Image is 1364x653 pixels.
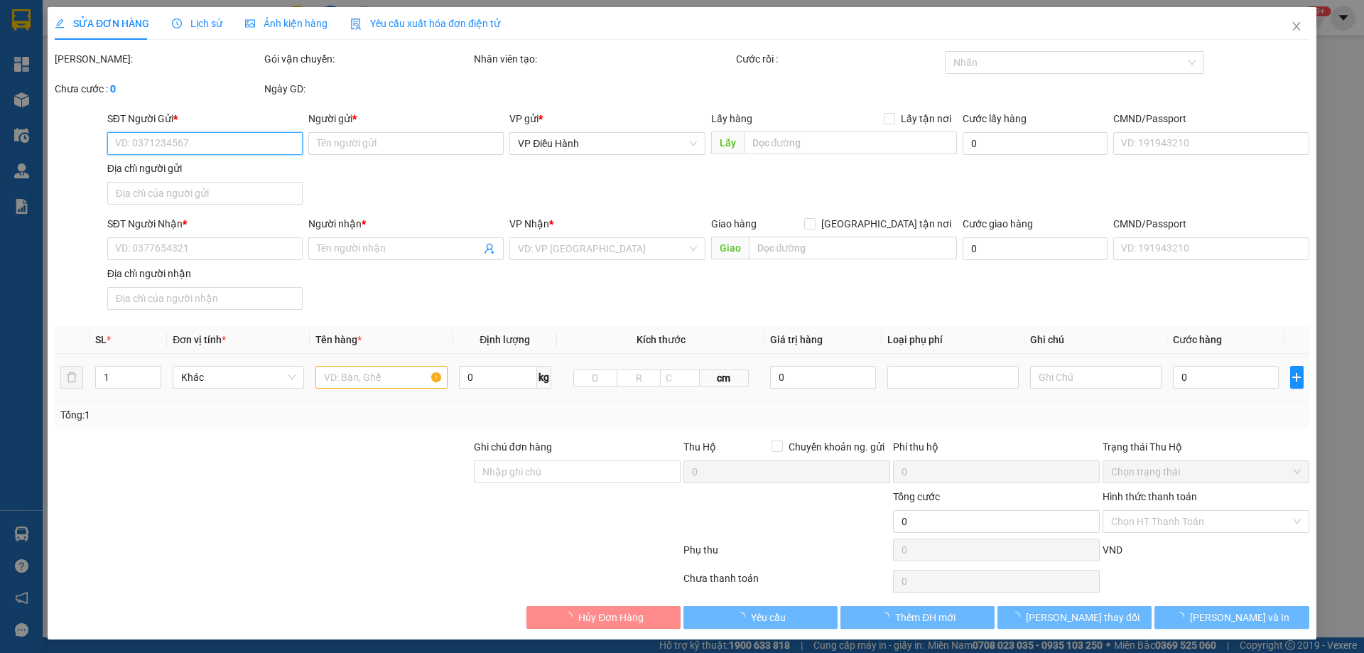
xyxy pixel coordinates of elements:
img: icon [350,18,362,30]
span: Giao hàng [711,218,757,230]
div: Gói vận chuyển: [264,51,471,67]
div: SĐT Người Nhận [107,216,303,232]
div: Trạng thái Thu Hộ [1103,439,1309,455]
div: Ngày GD: [264,81,471,97]
div: Phí thu hộ [893,439,1100,460]
input: Ghi chú đơn hàng [474,460,681,483]
span: user-add [485,243,496,254]
label: Ghi chú đơn hàng [474,441,552,453]
span: Tên hàng [316,334,362,345]
span: kg [537,366,551,389]
button: [PERSON_NAME] thay đổi [997,606,1152,629]
div: CMND/Passport [1113,111,1309,126]
div: Chưa thanh toán [682,571,892,595]
span: Yêu cầu xuất hóa đơn điện tử [350,18,500,29]
button: Hủy Đơn Hàng [526,606,681,629]
span: close [1291,21,1302,32]
label: Hình thức thanh toán [1103,491,1197,502]
button: delete [60,366,83,389]
th: Loại phụ phí [882,326,1024,354]
label: Cước lấy hàng [963,113,1027,124]
div: SĐT Người Gửi [107,111,303,126]
span: Lịch sử [172,18,222,29]
span: Đơn vị tính [173,334,227,345]
span: Khác [182,367,296,388]
button: [PERSON_NAME] và In [1155,606,1309,629]
div: Cước rồi : [736,51,943,67]
input: Địa chỉ của người gửi [107,182,303,205]
div: Người gửi [308,111,504,126]
span: Cước hàng [1174,334,1223,345]
div: Địa chỉ người nhận [107,266,303,281]
b: 0 [110,83,116,95]
span: plus [1291,372,1303,383]
span: Lấy tận nơi [895,111,957,126]
span: [PERSON_NAME] thay đổi [1026,610,1140,625]
span: loading [563,612,578,622]
div: CMND/Passport [1113,216,1309,232]
span: Yêu cầu [751,610,786,625]
span: cm [700,369,748,387]
span: clock-circle [172,18,182,28]
span: Lấy [711,131,744,154]
span: Thêm ĐH mới [895,610,956,625]
span: Giao [711,237,749,259]
span: SỬA ĐƠN HÀNG [55,18,149,29]
span: Tổng cước [893,491,940,502]
input: Địa chỉ của người nhận [107,287,303,310]
div: [PERSON_NAME]: [55,51,261,67]
div: VP gửi [510,111,705,126]
span: Chọn trạng thái [1111,461,1301,482]
span: [GEOGRAPHIC_DATA] tận nơi [816,216,957,232]
button: Close [1277,7,1316,47]
div: Chưa cước : [55,81,261,97]
div: Phụ thu [682,542,892,567]
span: Định lượng [480,334,530,345]
span: loading [1174,612,1190,622]
input: Ghi Chú [1030,366,1162,389]
div: Tổng: 1 [60,407,526,423]
span: Lấy hàng [711,113,752,124]
input: VD: Bàn, Ghế [316,366,448,389]
span: loading [735,612,751,622]
span: picture [245,18,255,28]
input: C [660,369,700,387]
button: Yêu cầu [683,606,838,629]
input: Cước lấy hàng [963,132,1108,155]
span: VND [1103,544,1122,556]
span: VP Điều Hành [519,133,697,154]
span: Thu Hộ [683,441,716,453]
button: Thêm ĐH mới [840,606,995,629]
input: Cước giao hàng [963,237,1108,260]
button: plus [1290,366,1304,389]
span: VP Nhận [510,218,550,230]
span: loading [1010,612,1026,622]
input: Dọc đường [744,131,957,154]
span: Kích thước [637,334,686,345]
span: edit [55,18,65,28]
span: Giá trị hàng [771,334,823,345]
span: Hủy Đơn Hàng [578,610,644,625]
div: Người nhận [308,216,504,232]
div: Địa chỉ người gửi [107,161,303,176]
span: [PERSON_NAME] và In [1190,610,1289,625]
span: Ảnh kiện hàng [245,18,328,29]
input: D [573,369,617,387]
input: R [617,369,661,387]
span: Chuyển khoản ng. gửi [783,439,890,455]
span: loading [879,612,895,622]
div: Nhân viên tạo: [474,51,733,67]
input: Dọc đường [749,237,957,259]
label: Cước giao hàng [963,218,1033,230]
span: SL [95,334,107,345]
th: Ghi chú [1024,326,1167,354]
